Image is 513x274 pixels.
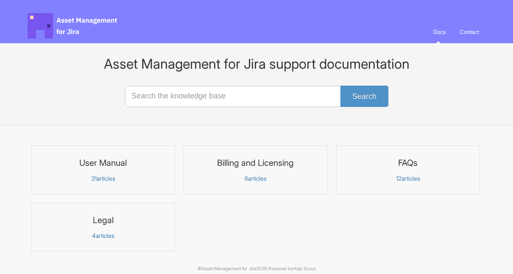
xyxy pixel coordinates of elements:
[37,175,170,182] p: articles
[184,145,327,194] a: Billing and Licensing 6articles
[37,215,170,226] h3: Legal
[342,175,474,182] p: articles
[91,175,97,182] span: 31
[189,157,322,168] h3: Billing and Licensing
[396,175,401,182] span: 12
[340,86,388,107] button: Search
[37,157,170,168] h3: User Manual
[336,145,480,194] a: FAQs 12articles
[352,92,376,101] span: Search
[202,266,256,271] a: Asset Management for Jira
[31,145,175,194] a: User Manual 31articles
[28,265,485,273] p: © 2025.
[245,175,248,182] span: 6
[453,20,485,43] a: Contact
[28,13,118,39] span: Asset Management for Jira Docs
[342,157,474,168] h3: FAQs
[37,232,170,240] p: articles
[31,203,175,252] a: Legal 4articles
[427,20,452,43] a: Docs
[293,266,315,271] a: Help Scout
[125,86,388,107] input: Search the knowledge base
[268,266,315,271] span: Powered by
[92,232,96,239] span: 4
[189,175,322,182] p: articles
